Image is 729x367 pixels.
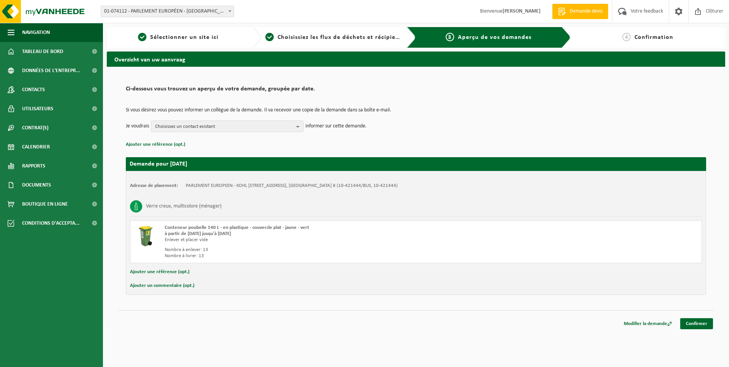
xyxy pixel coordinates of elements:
[22,99,53,118] span: Utilisateurs
[22,195,68,214] span: Boutique en ligne
[111,33,246,42] a: 1Sélectionner un site ici
[552,4,608,19] a: Demande devis
[305,121,367,132] p: informer sur cette demande.
[126,86,706,96] h2: Ci-dessous vous trouvez un aperçu de votre demande, groupée par date.
[107,52,725,66] h2: Overzicht van uw aanvraag
[130,183,178,188] strong: Adresse de placement:
[155,121,293,132] span: Choisissez un contact existant
[265,33,401,42] a: 2Choisissiez les flux de déchets et récipients
[22,214,80,233] span: Conditions d'accepta...
[22,137,50,156] span: Calendrier
[22,61,80,80] span: Données de l'entrepr...
[146,200,222,212] h3: Verre creux, multicolore (ménager)
[22,118,48,137] span: Contrat(s)
[130,267,189,277] button: Ajouter une référence (opt.)
[568,8,604,15] span: Demande devis
[165,231,231,236] strong: à partir de [DATE] jusqu'à [DATE]
[134,225,157,248] img: WB-0140-HPE-GN-50.png
[22,80,45,99] span: Contacts
[126,121,149,132] p: Je voudrais
[278,34,405,40] span: Choisissiez les flux de déchets et récipients
[130,161,187,167] strong: Demande pour [DATE]
[165,247,446,253] div: Nombre à enlever: 13
[634,34,673,40] span: Confirmation
[265,33,274,41] span: 2
[22,175,51,195] span: Documents
[22,23,50,42] span: Navigation
[126,108,706,113] p: Si vous désirez vous pouvez informer un collègue de la demande. Il va recevoir une copie de la de...
[680,318,713,329] a: Confirmer
[150,34,218,40] span: Sélectionner un site ici
[618,318,678,329] a: Modifier la demande
[165,253,446,259] div: Nombre à livrer: 13
[446,33,454,41] span: 3
[186,183,398,189] td: PARLEMENT EUROPEEN - KOHL [STREET_ADDRESS], [GEOGRAPHIC_DATA] 8 (10-421444/BUS, 10-421444)
[165,237,446,243] div: Enlever et placer vide
[622,33,631,41] span: 4
[503,8,541,14] strong: [PERSON_NAME]
[126,140,185,150] button: Ajouter une référence (opt.)
[138,33,146,41] span: 1
[165,225,309,230] span: Conteneur poubelle 140 L - en plastique - couvercle plat - jaune - vert
[22,42,63,61] span: Tableau de bord
[130,281,194,291] button: Ajouter un commentaire (opt.)
[101,6,234,17] span: 01-074112 - PARLEMENT EUROPÉEN - LUXEMBOURG
[458,34,531,40] span: Aperçu de vos demandes
[22,156,45,175] span: Rapports
[151,121,303,132] button: Choisissez un contact existant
